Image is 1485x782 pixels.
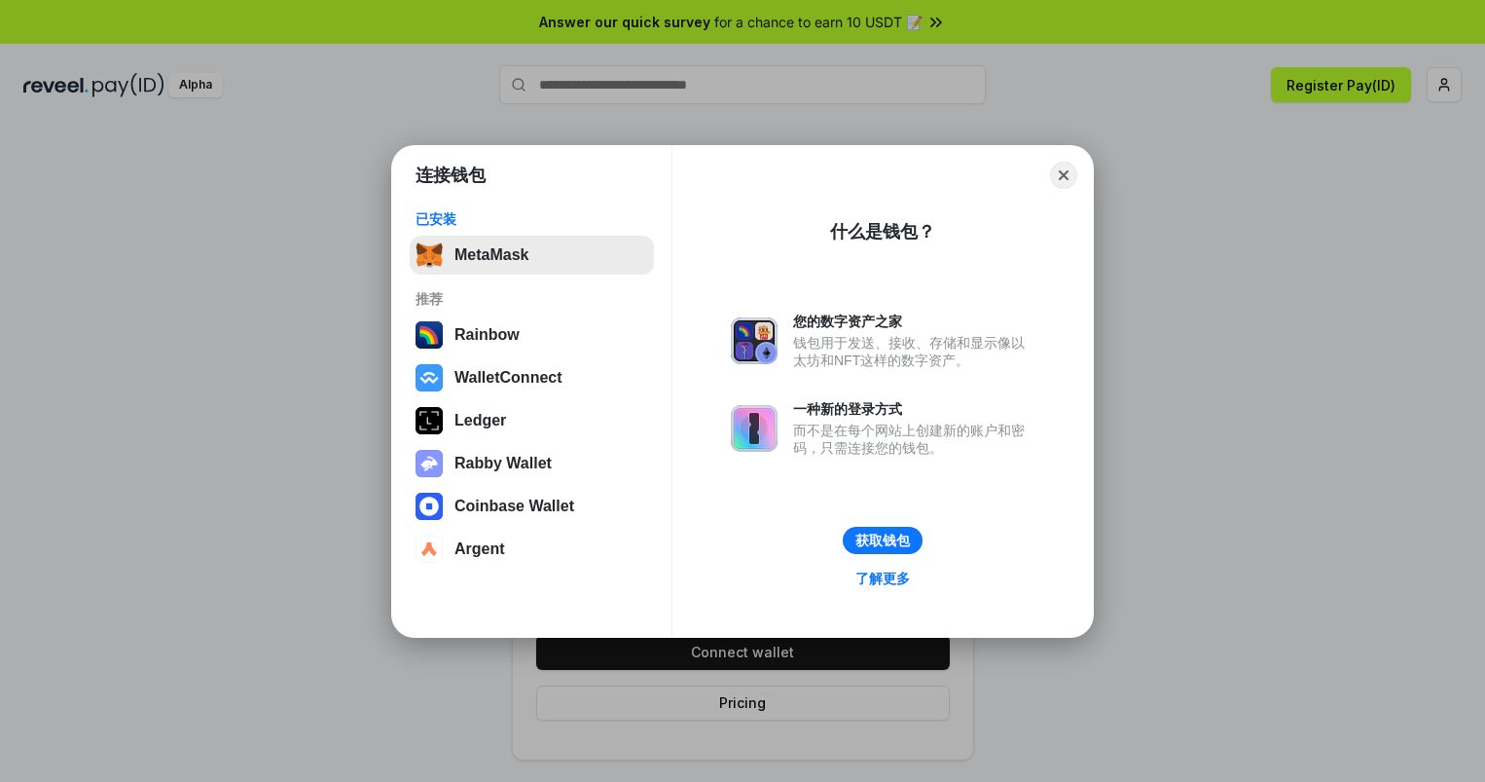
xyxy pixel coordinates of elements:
a: 了解更多 [844,566,922,591]
img: svg+xml,%3Csvg%20xmlns%3D%22http%3A%2F%2Fwww.w3.org%2F2000%2Fsvg%22%20width%3D%2228%22%20height%3... [416,407,443,434]
img: svg+xml,%3Csvg%20width%3D%2228%22%20height%3D%2228%22%20viewBox%3D%220%200%2028%2028%22%20fill%3D... [416,536,443,563]
button: Coinbase Wallet [410,487,654,526]
div: 您的数字资产之家 [793,313,1034,330]
div: Argent [454,540,505,558]
img: svg+xml,%3Csvg%20xmlns%3D%22http%3A%2F%2Fwww.w3.org%2F2000%2Fsvg%22%20fill%3D%22none%22%20viewBox... [416,450,443,477]
div: 获取钱包 [855,532,910,549]
div: 已安装 [416,210,648,228]
div: WalletConnect [454,369,562,387]
img: svg+xml,%3Csvg%20fill%3D%22none%22%20height%3D%2233%22%20viewBox%3D%220%200%2035%2033%22%20width%... [416,242,443,269]
button: Argent [410,530,654,569]
div: 什么是钱包？ [830,220,935,243]
div: Rainbow [454,326,520,344]
img: svg+xml,%3Csvg%20width%3D%2228%22%20height%3D%2228%22%20viewBox%3D%220%200%2028%2028%22%20fill%3D... [416,364,443,391]
button: Ledger [410,401,654,440]
button: Close [1050,162,1077,189]
div: MetaMask [454,246,528,264]
div: 了解更多 [855,570,910,587]
img: svg+xml,%3Csvg%20xmlns%3D%22http%3A%2F%2Fwww.w3.org%2F2000%2Fsvg%22%20fill%3D%22none%22%20viewBox... [731,405,778,452]
div: 一种新的登录方式 [793,400,1034,418]
button: Rabby Wallet [410,444,654,483]
div: 推荐 [416,290,648,308]
button: 获取钱包 [843,527,923,554]
div: Ledger [454,412,506,429]
button: WalletConnect [410,358,654,397]
button: MetaMask [410,236,654,275]
img: svg+xml,%3Csvg%20width%3D%22120%22%20height%3D%22120%22%20viewBox%3D%220%200%20120%20120%22%20fil... [416,321,443,349]
div: Rabby Wallet [454,455,552,472]
img: svg+xml,%3Csvg%20xmlns%3D%22http%3A%2F%2Fwww.w3.org%2F2000%2Fsvg%22%20fill%3D%22none%22%20viewBox... [731,317,778,364]
button: Rainbow [410,316,654,354]
div: Coinbase Wallet [454,498,574,515]
div: 钱包用于发送、接收、存储和显示像以太坊和NFT这样的数字资产。 [793,334,1034,369]
div: 而不是在每个网站上创建新的账户和密码，只需连接您的钱包。 [793,422,1034,457]
h1: 连接钱包 [416,164,486,187]
img: svg+xml,%3Csvg%20width%3D%2228%22%20height%3D%2228%22%20viewBox%3D%220%200%2028%2028%22%20fill%3D... [416,493,443,520]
